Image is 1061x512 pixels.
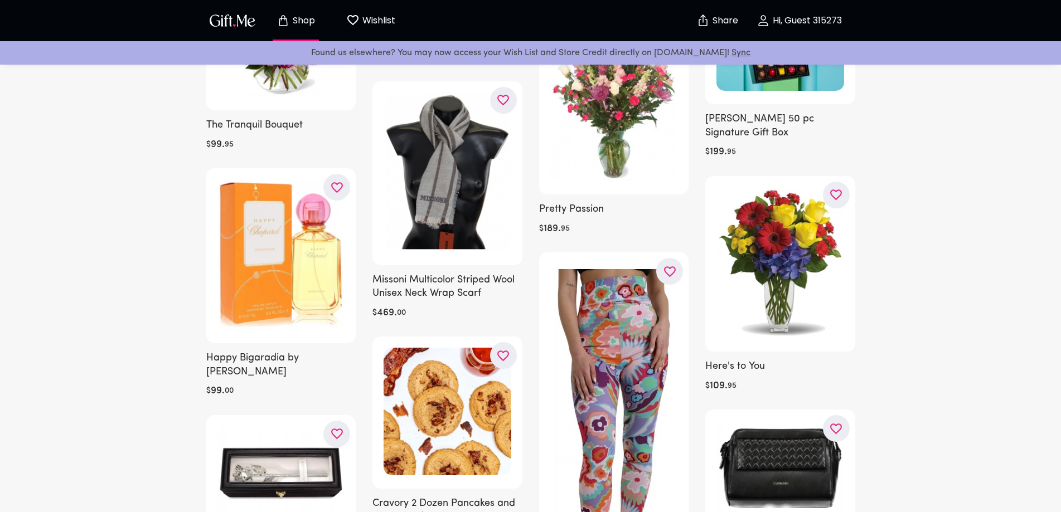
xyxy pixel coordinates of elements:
img: Pretty Passion [550,21,678,181]
p: Found us elsewhere? You may now access your Wish List and Store Credit directly on [DOMAIN_NAME]! [9,46,1052,60]
h6: $ [372,306,377,320]
button: Wishlist page [340,3,401,38]
h6: [PERSON_NAME] 50 pc Signature Gift Box [705,113,855,140]
img: GiftMe Logo [207,12,258,28]
h6: 00 [225,384,234,398]
img: Happy Bigaradia by Chopard [217,179,345,330]
h6: $ [206,384,211,398]
h6: 189 . [544,222,561,236]
h6: $ [539,222,544,236]
button: Share [698,1,737,40]
h6: The Tranquil Bouquet [206,119,356,132]
h6: 109 . [710,379,728,393]
button: Hi, Guest 315273 [744,3,855,38]
img: Cravory 2 Dozen Pancakes and Bacon Cookies [384,348,511,475]
img: Missoni Multicolor Striped Wool Unisex Neck Wrap Scarf [384,92,511,252]
h6: 95 [728,379,737,393]
h6: $ [705,379,710,393]
h6: 95 [727,145,736,159]
h6: 00 [397,306,406,320]
h6: Pretty Passion [539,203,689,216]
h6: $ [206,138,211,152]
h6: 469 . [377,306,397,320]
h6: 99 . [211,138,225,152]
img: Here's to You [716,187,844,339]
h6: Here's to You [705,360,855,373]
a: Sync [731,48,750,57]
h6: 95 [561,222,570,236]
p: Wishlist [360,13,395,28]
h6: 95 [225,138,234,152]
img: secure [696,14,710,27]
button: GiftMe Logo [206,14,259,27]
p: Shop [290,16,315,26]
p: Share [710,16,738,26]
h6: $ [705,145,710,159]
p: Hi, Guest 315273 [770,16,842,26]
h6: Happy Bigaradia by [PERSON_NAME] [206,352,356,379]
h6: Missoni Multicolor Striped Wool Unisex Neck Wrap Scarf [372,274,522,301]
h6: 199 . [710,145,727,159]
h6: 99 . [211,384,225,398]
button: Store page [265,3,327,38]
